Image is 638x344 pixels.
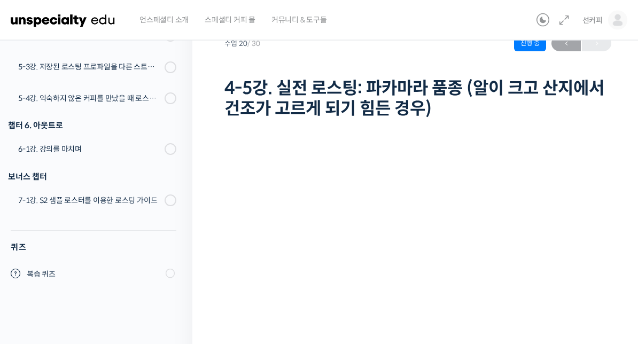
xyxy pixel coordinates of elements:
[138,255,205,282] a: 설정
[18,195,161,207] div: 7-1강. S2 샘플 로스터를 이용한 로스팅 가이드
[165,271,178,280] span: 설정
[551,36,581,52] a: ←이전
[34,271,40,280] span: 홈
[18,61,161,73] div: 5-3강. 저장된 로스팅 프로파일을 다른 스트롱홀드 로스팅 머신에서 적용할 경우에 보정하는 방법
[224,79,611,120] h1: 4-5강. 실전 로스팅: 파카마라 품종 (알이 크고 산지에서 건조가 고르게 되기 힘든 경우)
[98,272,111,280] span: 대화
[18,144,161,155] div: 6-1강. 강의를 마치며
[3,255,71,282] a: 홈
[514,36,546,52] div: 진행 중
[224,41,260,48] span: 수업 20
[11,231,176,253] h4: 퀴즈
[18,93,161,105] div: 5-4강. 익숙하지 않은 커피를 만났을 때 로스팅 전략 세우는 방법
[27,269,56,280] span: 복습 퀴즈
[8,119,176,133] div: 챕터 6. 아웃트로
[247,40,260,49] span: / 30
[71,255,138,282] a: 대화
[551,37,581,51] span: ←
[582,15,603,25] span: 선커피
[8,170,176,184] div: 보너스 챕터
